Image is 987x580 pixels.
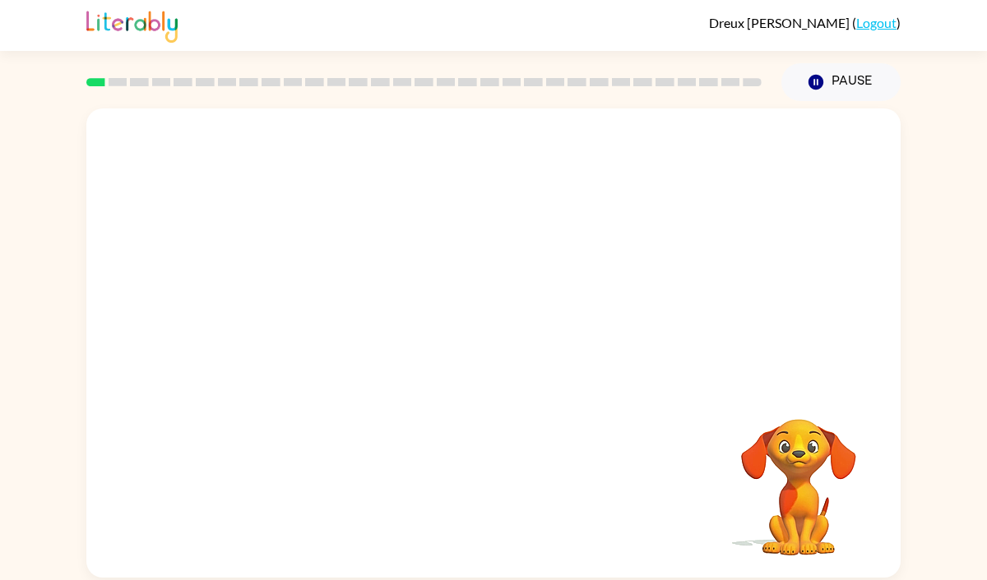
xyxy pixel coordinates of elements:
span: Dreux [PERSON_NAME] [709,15,852,30]
img: Literably [86,7,178,43]
video: Your browser must support playing .mp4 files to use Literably. Please try using another browser. [716,394,881,558]
button: Pause [781,63,901,101]
a: Logout [856,15,897,30]
div: ( ) [709,15,901,30]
